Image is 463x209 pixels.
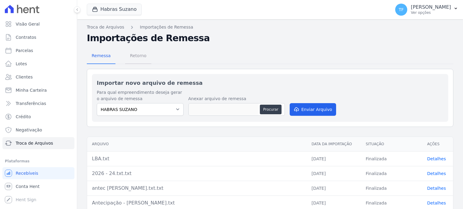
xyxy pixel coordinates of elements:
[2,84,74,96] a: Minha Carteira
[87,24,453,30] nav: Breadcrumb
[92,170,302,177] div: 2026 - 24.txt.txt
[307,166,361,181] td: [DATE]
[307,151,361,166] td: [DATE]
[16,127,42,133] span: Negativação
[88,50,114,62] span: Remessa
[16,100,46,106] span: Transferências
[427,201,446,205] a: Detalhes
[2,124,74,136] a: Negativação
[125,48,151,64] a: Retorno
[16,170,38,176] span: Recebíveis
[307,181,361,195] td: [DATE]
[87,4,142,15] button: Habras Suzano
[87,48,151,64] nav: Tab selector
[2,97,74,109] a: Transferências
[2,137,74,149] a: Troca de Arquivos
[390,1,463,18] button: TF [PERSON_NAME] Ver opções
[5,158,72,165] div: Plataformas
[422,137,453,152] th: Ações
[16,48,33,54] span: Parcelas
[361,166,422,181] td: Finalizada
[188,96,285,102] label: Anexar arquivo de remessa
[16,21,40,27] span: Visão Geral
[361,181,422,195] td: Finalizada
[2,180,74,192] a: Conta Hent
[2,45,74,57] a: Parcelas
[16,74,33,80] span: Clientes
[87,24,124,30] a: Troca de Arquivos
[2,71,74,83] a: Clientes
[126,50,150,62] span: Retorno
[411,10,451,15] p: Ver opções
[411,4,451,10] p: [PERSON_NAME]
[2,167,74,179] a: Recebíveis
[361,137,422,152] th: Situação
[427,171,446,176] a: Detalhes
[2,18,74,30] a: Visão Geral
[427,186,446,191] a: Detalhes
[2,31,74,43] a: Contratos
[16,34,36,40] span: Contratos
[427,156,446,161] a: Detalhes
[92,185,302,192] div: antec [PERSON_NAME].txt.txt
[97,89,184,102] label: Para qual empreendimento deseja gerar o arquivo de remessa
[16,183,39,189] span: Conta Hent
[87,33,453,44] h2: Importações de Remessa
[361,151,422,166] td: Finalizada
[2,111,74,123] a: Crédito
[97,79,443,87] h2: Importar novo arquivo de remessa
[87,48,115,64] a: Remessa
[16,61,27,67] span: Lotes
[92,199,302,207] div: Antecipação - [PERSON_NAME].txt
[290,103,336,116] button: Enviar Arquivo
[16,87,47,93] span: Minha Carteira
[16,114,31,120] span: Crédito
[16,140,53,146] span: Troca de Arquivos
[260,105,282,114] button: Procurar
[399,8,404,12] span: TF
[87,137,307,152] th: Arquivo
[2,58,74,70] a: Lotes
[307,137,361,152] th: Data da Importação
[140,24,193,30] a: Importações de Remessa
[92,155,302,162] div: LBA.txt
